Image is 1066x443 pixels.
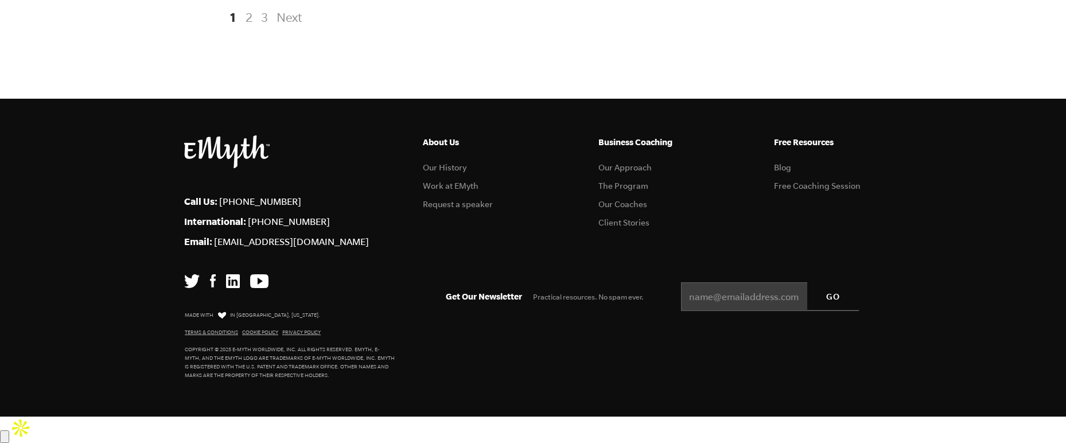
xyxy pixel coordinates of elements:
[598,135,706,149] h5: Business Coaching
[242,329,278,335] a: Cookie Policy
[423,181,478,191] a: Work at EMyth
[226,274,240,288] img: LinkedIn
[184,274,200,288] img: Twitter
[184,196,217,207] strong: Call Us:
[423,200,493,209] a: Request a speaker
[598,218,649,227] a: Client Stories
[184,236,212,247] strong: Email:
[681,282,859,311] input: name@emailaddress.com
[807,282,859,310] input: GO
[242,7,256,28] a: 2
[282,329,321,335] a: Privacy Policy
[258,7,271,28] a: 3
[248,216,330,227] a: [PHONE_NUMBER]
[214,236,369,247] a: [EMAIL_ADDRESS][DOMAIN_NAME]
[533,293,644,301] span: Practical resources. No spam ever.
[774,163,791,172] a: Blog
[774,181,861,191] a: Free Coaching Session
[598,181,648,191] a: The Program
[184,216,246,227] strong: International:
[273,7,302,28] a: Next
[219,196,301,207] a: [PHONE_NUMBER]
[423,163,466,172] a: Our History
[446,292,522,301] span: Get Our Newsletter
[250,274,269,288] img: YouTube
[185,329,238,335] a: Terms & Conditions
[774,135,882,149] h5: Free Resources
[598,163,652,172] a: Our Approach
[1009,388,1066,443] iframe: Chat Widget
[210,274,216,288] img: Facebook
[423,135,531,149] h5: About Us
[185,309,395,380] p: Made with in [GEOGRAPHIC_DATA], [US_STATE]. Copyright © 2025 E-Myth Worldwide, Inc. All rights re...
[184,135,270,168] img: EMyth
[598,200,647,209] a: Our Coaches
[9,417,32,440] img: Apollo
[218,312,226,319] img: Love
